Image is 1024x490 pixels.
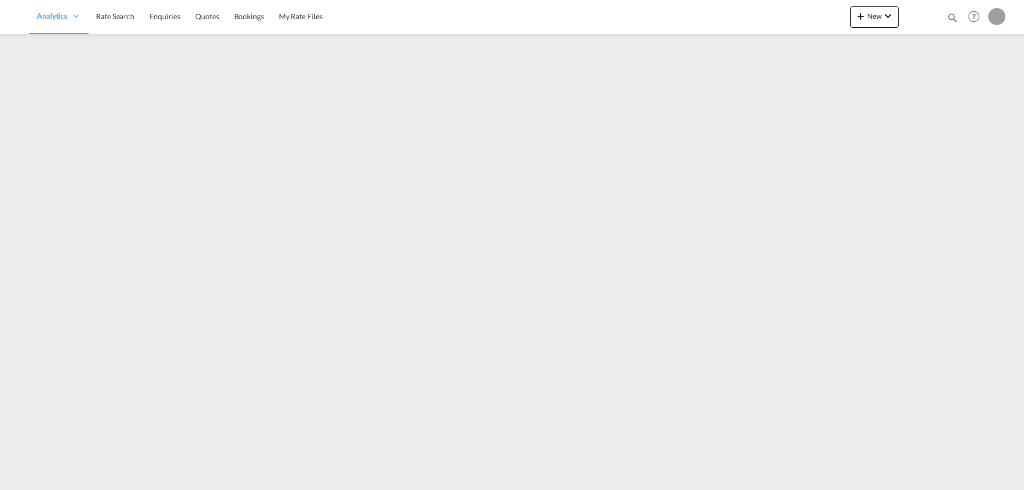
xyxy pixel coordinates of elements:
span: New [854,12,894,20]
span: Enquiries [149,12,180,21]
span: Rate Search [96,12,134,21]
md-icon: icon-plus 400-fg [854,10,867,22]
md-icon: icon-magnify [947,12,958,23]
span: Bookings [234,12,264,21]
span: My Rate Files [279,12,323,21]
span: Quotes [195,12,219,21]
button: icon-plus 400-fgNewicon-chevron-down [850,6,899,28]
md-icon: icon-chevron-down [882,10,894,22]
span: Help [965,7,983,26]
div: icon-magnify [947,12,958,28]
div: Help [965,7,988,27]
span: Analytics [37,11,67,21]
